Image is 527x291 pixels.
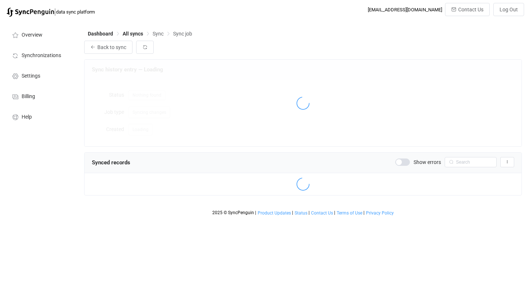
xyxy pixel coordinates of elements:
[4,106,77,127] a: Help
[123,31,143,37] span: All syncs
[22,53,61,59] span: Synchronizations
[257,210,291,216] a: Product Updates
[22,94,35,100] span: Billing
[84,41,132,54] button: Back to sync
[88,31,192,36] div: Breadcrumb
[493,3,524,16] button: Log Out
[309,210,310,215] span: |
[295,210,307,216] span: Status
[4,65,77,86] a: Settings
[7,8,54,17] img: syncpenguin.svg
[366,210,394,216] a: Privacy Policy
[294,210,308,216] a: Status
[414,160,441,165] span: Show errors
[255,210,256,215] span: |
[92,159,130,166] span: Synced records
[4,24,77,45] a: Overview
[4,45,77,65] a: Synchronizations
[337,210,362,216] span: Terms of Use
[153,31,164,37] span: Sync
[22,32,42,38] span: Overview
[458,7,483,12] span: Contact Us
[97,44,126,50] span: Back to sync
[500,7,518,12] span: Log Out
[56,9,95,15] span: data sync platform
[363,210,365,215] span: |
[445,157,497,167] input: Search
[22,73,40,79] span: Settings
[212,210,254,215] span: 2025 © SyncPenguin
[336,210,363,216] a: Terms of Use
[292,210,293,215] span: |
[368,7,442,12] div: [EMAIL_ADDRESS][DOMAIN_NAME]
[258,210,291,216] span: Product Updates
[4,86,77,106] a: Billing
[88,31,113,37] span: Dashboard
[334,210,335,215] span: |
[445,3,490,16] button: Contact Us
[173,31,192,37] span: Sync job
[54,7,56,17] span: |
[7,7,95,17] a: |data sync platform
[22,114,32,120] span: Help
[311,210,333,216] a: Contact Us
